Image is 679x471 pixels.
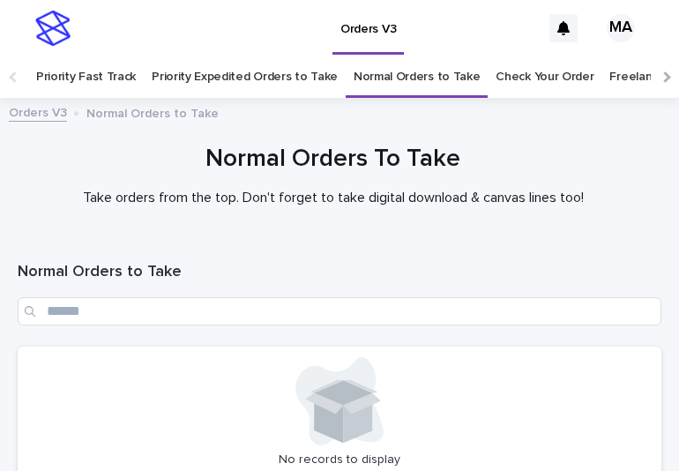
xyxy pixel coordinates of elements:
h1: Normal Orders to Take [18,262,661,283]
p: No records to display [28,452,651,467]
a: Check Your Order [496,56,593,98]
a: Priority Fast Track [36,56,136,98]
h1: Normal Orders To Take [18,143,648,176]
input: Search [18,297,661,325]
a: Normal Orders to Take [354,56,481,98]
p: Normal Orders to Take [86,102,219,122]
img: stacker-logo-s-only.png [35,11,71,46]
a: Priority Expedited Orders to Take [152,56,338,98]
a: Orders V3 [9,101,67,122]
p: Take orders from the top. Don't forget to take digital download & canvas lines too! [18,190,648,206]
div: MA [607,14,635,42]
